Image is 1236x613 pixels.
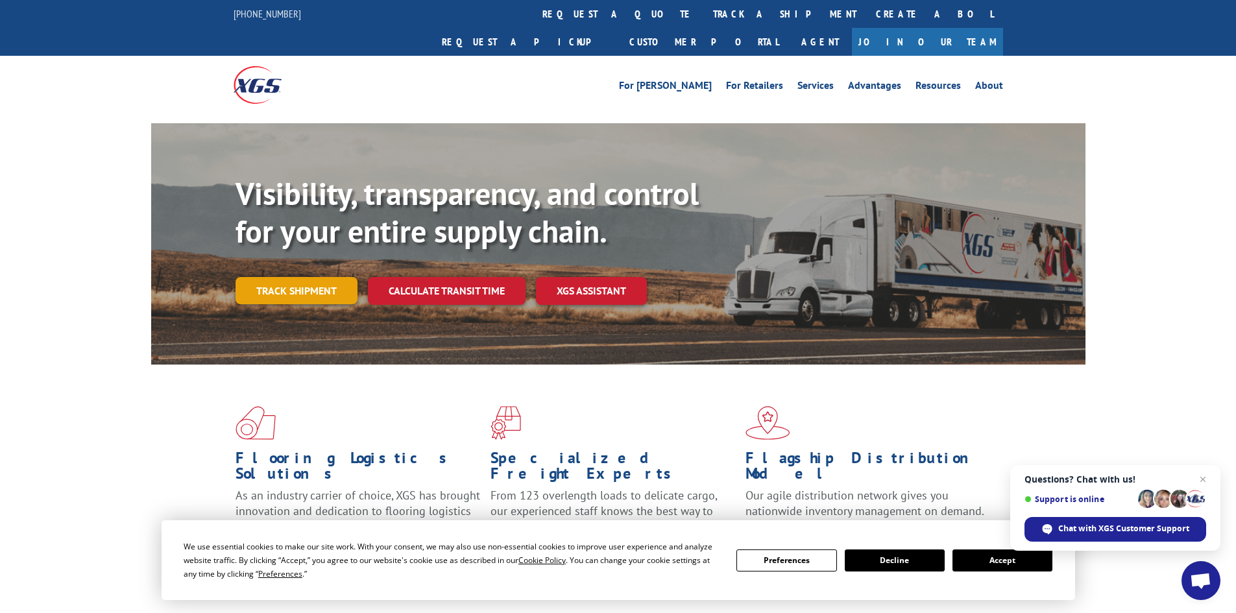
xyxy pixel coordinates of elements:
span: Cookie Policy [518,555,566,566]
a: Services [797,80,834,95]
a: Join Our Team [852,28,1003,56]
span: Support is online [1024,494,1133,504]
button: Accept [952,549,1052,571]
a: [PHONE_NUMBER] [234,7,301,20]
a: Track shipment [236,277,357,304]
span: Chat with XGS Customer Support [1024,517,1206,542]
a: Calculate transit time [368,277,526,305]
span: Chat with XGS Customer Support [1058,523,1189,535]
a: Request a pickup [432,28,620,56]
h1: Specialized Freight Experts [491,450,736,488]
a: For Retailers [726,80,783,95]
div: We use essential cookies to make our site work. With your consent, we may also use non-essential ... [184,540,721,581]
h1: Flagship Distribution Model [745,450,991,488]
span: Preferences [258,568,302,579]
a: Open chat [1181,561,1220,600]
span: Our agile distribution network gives you nationwide inventory management on demand. [745,488,984,518]
a: Advantages [848,80,901,95]
span: Questions? Chat with us! [1024,474,1206,485]
a: Customer Portal [620,28,788,56]
img: xgs-icon-total-supply-chain-intelligence-red [236,406,276,440]
img: xgs-icon-flagship-distribution-model-red [745,406,790,440]
button: Decline [845,549,945,571]
a: XGS ASSISTANT [536,277,647,305]
span: As an industry carrier of choice, XGS has brought innovation and dedication to flooring logistics... [236,488,480,534]
a: About [975,80,1003,95]
a: For [PERSON_NAME] [619,80,712,95]
button: Preferences [736,549,836,571]
p: From 123 overlength loads to delicate cargo, our experienced staff knows the best way to move you... [491,488,736,546]
img: xgs-icon-focused-on-flooring-red [491,406,521,440]
a: Agent [788,28,852,56]
b: Visibility, transparency, and control for your entire supply chain. [236,173,699,251]
h1: Flooring Logistics Solutions [236,450,481,488]
div: Cookie Consent Prompt [162,520,1075,600]
a: Resources [915,80,961,95]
